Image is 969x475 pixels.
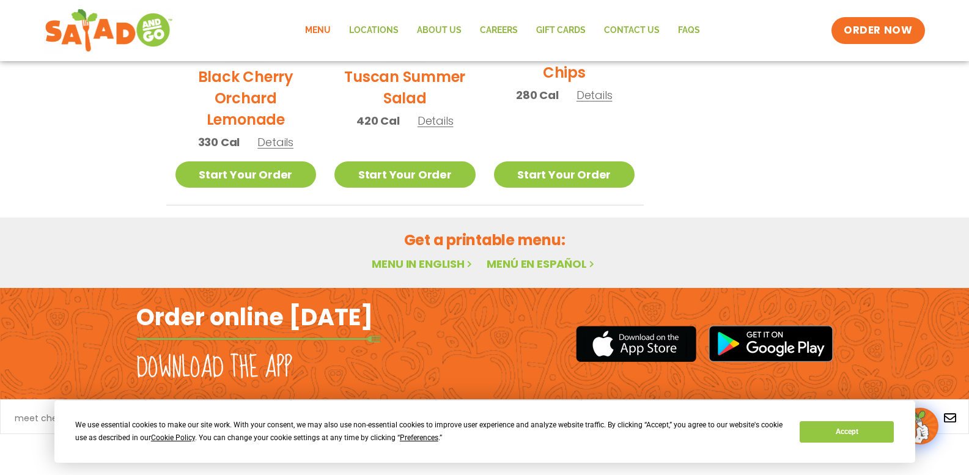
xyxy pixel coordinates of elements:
[45,6,174,55] img: new-SAG-logo-768×292
[296,17,709,45] nav: Menu
[516,87,559,103] span: 280 Cal
[198,134,240,150] span: 330 Cal
[54,400,915,463] div: Cookie Consent Prompt
[576,324,696,364] img: appstore
[15,414,131,422] a: meet chef [PERSON_NAME]
[356,112,400,129] span: 420 Cal
[709,325,833,362] img: google_play
[669,17,709,45] a: FAQs
[257,134,293,150] span: Details
[408,17,471,45] a: About Us
[136,351,292,385] h2: Download the app
[334,66,476,109] h2: Tuscan Summer Salad
[577,87,613,103] span: Details
[175,66,317,130] h2: Black Cherry Orchard Lemonade
[136,302,373,332] h2: Order online [DATE]
[400,433,438,442] span: Preferences
[175,161,317,188] a: Start Your Order
[340,17,408,45] a: Locations
[334,161,476,188] a: Start Your Order
[800,421,894,443] button: Accept
[487,256,597,271] a: Menú en español
[903,409,937,443] img: wpChatIcon
[166,229,803,251] h2: Get a printable menu:
[136,336,381,342] img: fork
[372,256,474,271] a: Menu in English
[527,17,595,45] a: GIFT CARDS
[75,419,785,444] div: We use essential cookies to make our site work. With your consent, we may also use non-essential ...
[494,161,635,188] a: Start Your Order
[418,113,454,128] span: Details
[296,17,340,45] a: Menu
[831,17,924,44] a: ORDER NOW
[471,17,527,45] a: Careers
[151,433,195,442] span: Cookie Policy
[844,23,912,38] span: ORDER NOW
[595,17,669,45] a: Contact Us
